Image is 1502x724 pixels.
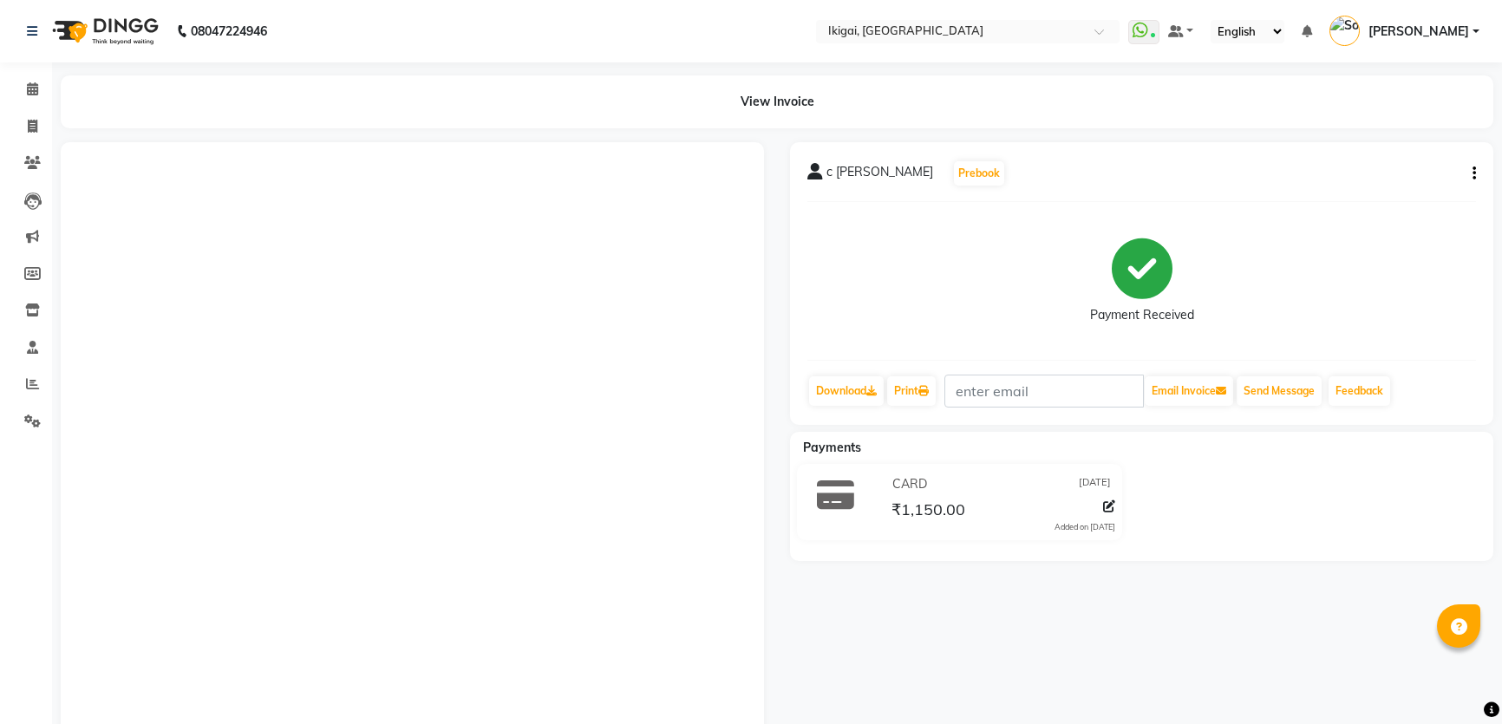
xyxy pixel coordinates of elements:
div: View Invoice [61,75,1493,128]
img: Soumita [1329,16,1360,46]
span: c [PERSON_NAME] [826,163,933,187]
button: Prebook [954,161,1004,186]
a: Download [809,376,884,406]
a: Print [887,376,936,406]
span: CARD [892,475,927,493]
button: Email Invoice [1145,376,1233,406]
button: Send Message [1237,376,1322,406]
span: [PERSON_NAME] [1368,23,1469,41]
div: Added on [DATE] [1055,521,1115,533]
span: Payments [803,440,861,455]
a: Feedback [1329,376,1390,406]
span: ₹1,150.00 [891,499,965,524]
img: logo [44,7,163,55]
div: Payment Received [1090,306,1194,324]
span: [DATE] [1079,475,1111,493]
input: enter email [944,375,1144,408]
iframe: chat widget [1429,655,1485,707]
b: 08047224946 [191,7,267,55]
